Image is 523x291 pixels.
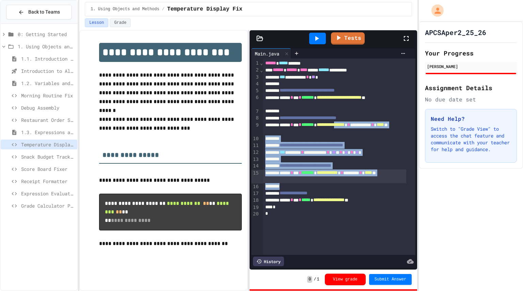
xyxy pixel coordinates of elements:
span: Expression Evaluator Fix [21,190,75,197]
div: History [253,257,284,266]
span: 1 [317,277,319,282]
span: / [162,6,164,12]
span: 1. Using Objects and Methods [18,43,75,50]
span: / [314,277,316,282]
span: 0 [307,276,312,283]
span: Snack Budget Tracker [21,153,75,160]
span: 1.2. Variables and Data Types [21,80,75,87]
div: 12 [251,149,260,156]
span: Debug Assembly [21,104,75,111]
div: Main.java [251,50,283,57]
div: 2 [251,67,260,74]
div: My Account [424,3,445,18]
div: No due date set [425,95,517,103]
span: Submit Answer [375,277,407,282]
button: Grade [110,18,131,27]
span: 0: Getting Started [18,31,75,38]
span: Restaurant Order System [21,116,75,124]
span: 1.3. Expressions and Output [New] [21,129,75,136]
div: 1 [251,60,260,67]
span: 1. Using Objects and Methods [91,6,159,12]
div: 17 [251,190,260,197]
h2: Your Progress [425,48,517,58]
span: Temperature Display Fix [21,141,75,148]
div: 13 [251,156,260,163]
div: 8 [251,115,260,122]
div: 20 [251,211,260,217]
span: Morning Routine Fix [21,92,75,99]
div: 18 [251,197,260,204]
div: 15 [251,170,260,184]
span: Fold line [260,67,263,73]
p: Switch to "Grade View" to access the chat feature and communicate with your teacher for help and ... [431,126,511,153]
div: 9 [251,122,260,136]
h1: APCSAper2_25_26 [425,28,486,37]
div: 11 [251,142,260,149]
div: 6 [251,94,260,108]
span: 1.1. Introduction to Algorithms, Programming, and Compilers [21,55,75,62]
div: [PERSON_NAME] [427,63,515,69]
div: 10 [251,135,260,142]
a: Tests [331,32,365,45]
div: 19 [251,204,260,211]
span: Back to Teams [28,9,60,16]
span: Score Board Fixer [21,165,75,173]
div: 5 [251,87,260,94]
div: 16 [251,183,260,190]
h2: Assignment Details [425,83,517,93]
button: Back to Teams [6,5,72,19]
span: Receipt Formatter [21,178,75,185]
div: 7 [251,108,260,115]
span: Fold line [260,60,263,66]
button: View grade [325,274,366,285]
h3: Need Help? [431,115,511,123]
span: Temperature Display Fix [167,5,242,13]
div: 3 [251,74,260,81]
button: Lesson [85,18,108,27]
div: Main.java [251,48,291,59]
span: Grade Calculator Pro [21,202,75,209]
button: Submit Answer [369,274,412,285]
div: 14 [251,163,260,169]
span: Introduction to Algorithms, Programming, and Compilers [21,67,75,75]
div: 4 [251,81,260,87]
